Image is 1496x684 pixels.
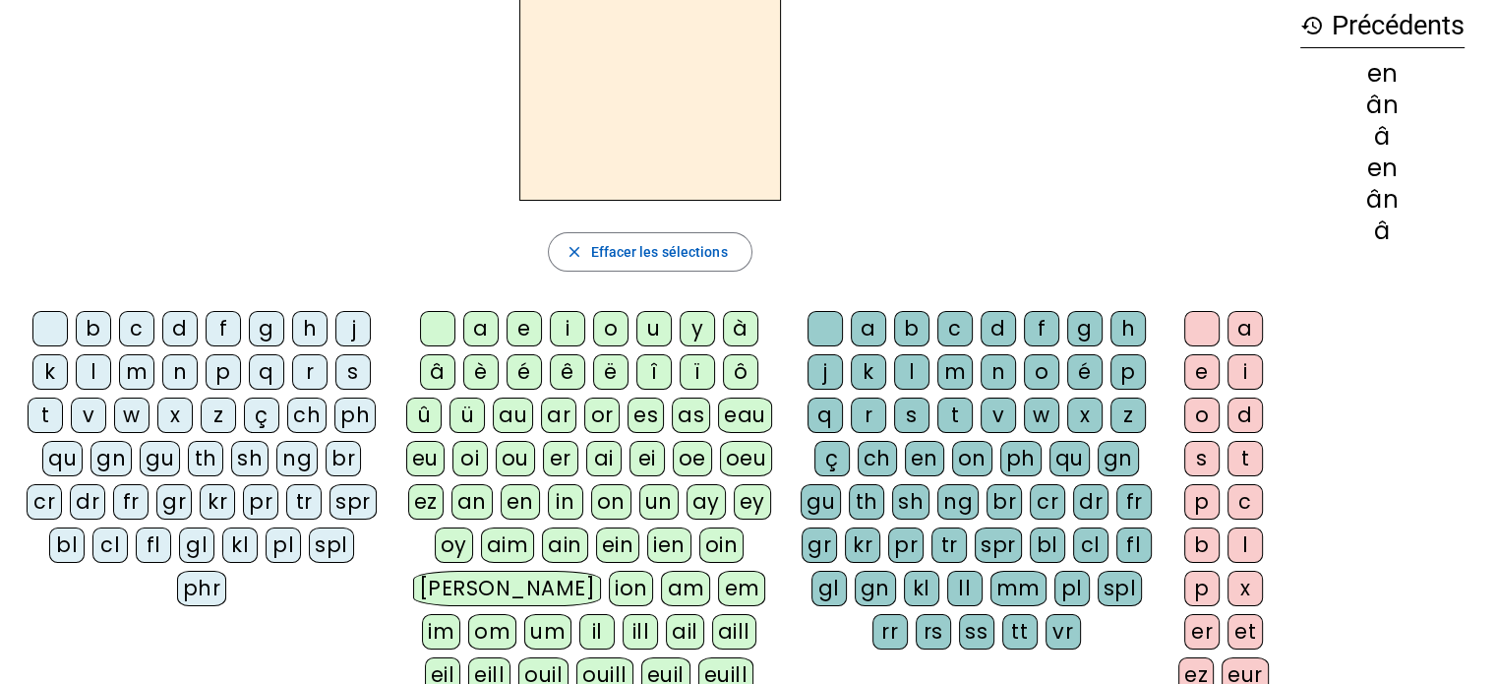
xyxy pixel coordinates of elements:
div: on [591,484,631,520]
div: il [579,614,615,650]
div: [PERSON_NAME] [413,571,601,606]
div: ü [449,398,485,433]
div: gn [90,441,132,476]
div: r [292,354,328,390]
div: w [114,398,150,433]
div: ion [609,571,654,606]
div: em [718,571,765,606]
div: rr [872,614,908,650]
div: é [1067,354,1103,390]
div: o [1024,354,1059,390]
div: a [1227,311,1263,346]
div: spr [975,528,1022,563]
div: aill [712,614,756,650]
div: gn [855,571,896,606]
div: cl [1073,528,1108,563]
div: ç [814,441,850,476]
div: gu [801,484,841,520]
div: t [28,398,63,433]
div: s [335,354,371,390]
div: ân [1300,188,1465,212]
div: n [162,354,198,390]
div: bl [1030,528,1065,563]
div: ph [1000,441,1042,476]
div: am [661,571,710,606]
div: or [584,398,620,433]
div: oi [452,441,488,476]
div: oe [673,441,712,476]
div: spr [329,484,377,520]
div: y [680,311,715,346]
div: sh [892,484,929,520]
div: s [894,398,929,433]
div: sh [231,441,269,476]
div: j [335,311,371,346]
div: m [119,354,154,390]
div: ng [937,484,979,520]
div: gr [802,528,837,563]
div: ou [496,441,535,476]
div: v [71,398,106,433]
div: qu [42,441,83,476]
button: Effacer les sélections [548,232,751,272]
div: fl [1116,528,1152,563]
div: gu [140,441,180,476]
div: h [292,311,328,346]
div: t [937,398,973,433]
div: b [894,311,929,346]
div: as [672,398,710,433]
div: gr [156,484,192,520]
div: fr [1116,484,1152,520]
div: d [162,311,198,346]
div: o [1184,398,1220,433]
div: th [188,441,223,476]
div: br [987,484,1022,520]
div: v [981,398,1016,433]
div: cr [1030,484,1065,520]
div: r [851,398,886,433]
div: b [76,311,111,346]
div: tt [1002,614,1038,650]
div: p [1184,571,1220,606]
div: ien [647,528,691,563]
div: dr [70,484,105,520]
div: j [808,354,843,390]
div: ê [550,354,585,390]
div: eau [718,398,772,433]
div: fl [136,528,171,563]
div: es [628,398,664,433]
mat-icon: close [565,243,582,261]
div: vr [1046,614,1081,650]
div: ch [858,441,897,476]
div: kl [222,528,258,563]
div: oin [699,528,745,563]
div: au [493,398,533,433]
div: k [851,354,886,390]
div: â [1300,125,1465,149]
div: br [326,441,361,476]
div: q [808,398,843,433]
div: d [981,311,1016,346]
div: è [463,354,499,390]
div: en [905,441,944,476]
div: l [894,354,929,390]
div: cr [27,484,62,520]
div: i [1227,354,1263,390]
div: en [1300,62,1465,86]
div: ç [244,398,279,433]
div: n [981,354,1016,390]
div: ô [723,354,758,390]
div: b [1184,528,1220,563]
div: ei [629,441,665,476]
div: un [639,484,679,520]
div: c [937,311,973,346]
div: et [1227,614,1263,650]
div: g [1067,311,1103,346]
div: rs [916,614,951,650]
div: ân [1300,93,1465,117]
div: tr [286,484,322,520]
div: g [249,311,284,346]
div: m [937,354,973,390]
div: f [206,311,241,346]
div: z [201,398,236,433]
